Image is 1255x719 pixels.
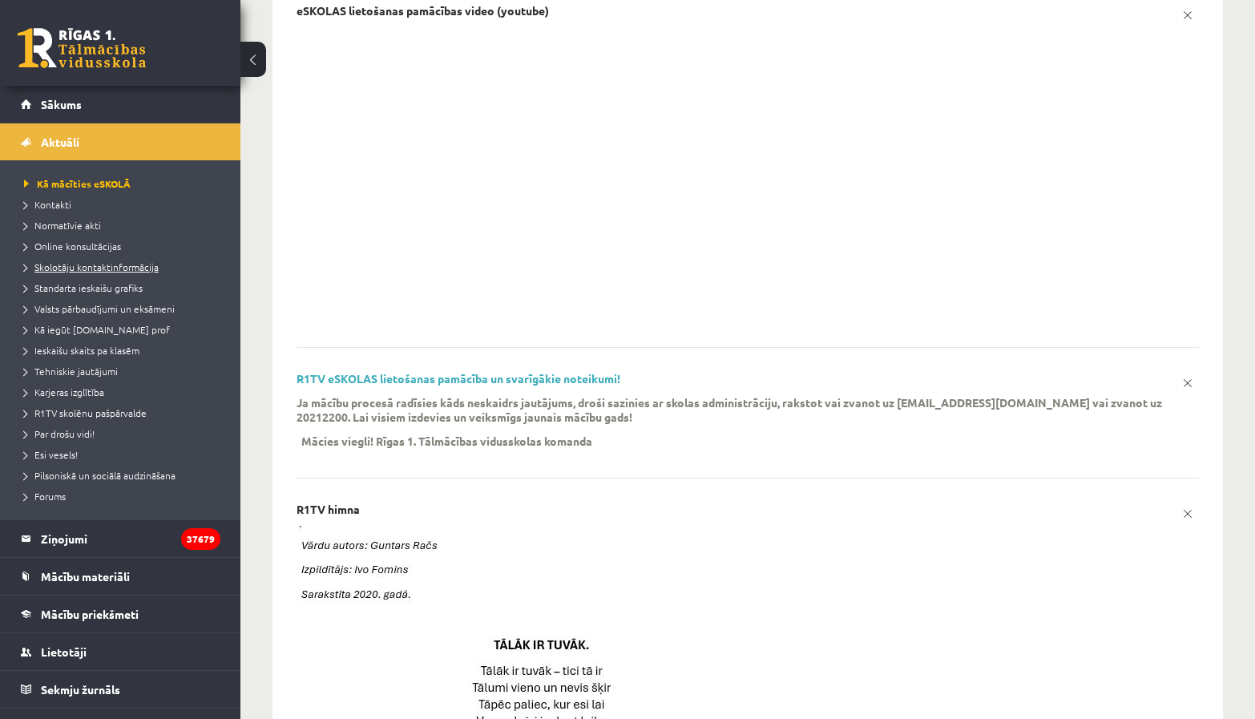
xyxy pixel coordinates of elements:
span: Kontakti [24,198,71,211]
a: Kā mācīties eSKOLĀ [24,176,224,191]
p: R1TV himna [297,503,360,516]
a: R1TV eSKOLAS lietošanas pamācība un svarīgākie noteikumi! [297,371,620,386]
span: Par drošu vidi! [24,427,95,440]
a: Kontakti [24,197,224,212]
p: eSKOLAS lietošanas pamācības video (youtube) [297,4,549,18]
a: Par drošu vidi! [24,426,224,441]
a: Mācību priekšmeti [21,596,220,632]
a: Rīgas 1. Tālmācības vidusskola [18,28,146,68]
span: Esi vesels! [24,448,78,461]
p: Rīgas 1. Tālmācības vidusskolas komanda [376,434,592,448]
span: Pilsoniskā un sociālā audzināšana [24,469,176,482]
a: Lietotāji [21,633,220,670]
a: Sākums [21,86,220,123]
span: Sākums [41,97,82,111]
a: Online konsultācijas [24,239,224,253]
span: Forums [24,490,66,503]
a: Kā iegūt [DOMAIN_NAME] prof [24,322,224,337]
span: R1TV skolēnu pašpārvalde [24,406,147,419]
span: Standarta ieskaišu grafiks [24,281,143,294]
span: Normatīvie akti [24,219,101,232]
a: Sekmju žurnāls [21,671,220,708]
span: Karjeras izglītība [24,386,104,398]
a: Aktuāli [21,123,220,160]
a: Standarta ieskaišu grafiks [24,281,224,295]
a: Skolotāju kontaktinformācija [24,260,224,274]
span: Online konsultācijas [24,240,121,252]
a: Normatīvie akti [24,218,224,232]
span: Sekmju žurnāls [41,682,120,697]
span: Valsts pārbaudījumi un eksāmeni [24,302,175,315]
a: Ieskaišu skaits pa klasēm [24,343,224,357]
span: Mācību priekšmeti [41,607,139,621]
a: Karjeras izglītība [24,385,224,399]
span: Kā mācīties eSKOLĀ [24,177,131,190]
i: 37679 [181,528,220,550]
a: Ziņojumi37679 [21,520,220,557]
span: Ieskaišu skaits pa klasēm [24,344,139,357]
span: Mācību materiāli [41,569,130,584]
a: Tehniskie jautājumi [24,364,224,378]
a: Mācību materiāli [21,558,220,595]
a: Forums [24,489,224,503]
a: R1TV skolēnu pašpārvalde [24,406,224,420]
a: Esi vesels! [24,447,224,462]
a: x [1176,503,1199,525]
p: Mācies viegli! [301,434,373,448]
legend: Ziņojumi [41,520,220,557]
a: x [1176,4,1199,26]
span: Aktuāli [41,135,79,149]
p: Ja mācību procesā radīsies kāds neskaidrs jautājums, droši sazinies ar skolas administrāciju, rak... [297,395,1175,424]
span: Kā iegūt [DOMAIN_NAME] prof [24,323,170,336]
span: Skolotāju kontaktinformācija [24,261,159,273]
a: Pilsoniskā un sociālā audzināšana [24,468,224,483]
span: Tehniskie jautājumi [24,365,118,378]
a: x [1176,372,1199,394]
span: Lietotāji [41,644,87,659]
a: Valsts pārbaudījumi un eksāmeni [24,301,224,316]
